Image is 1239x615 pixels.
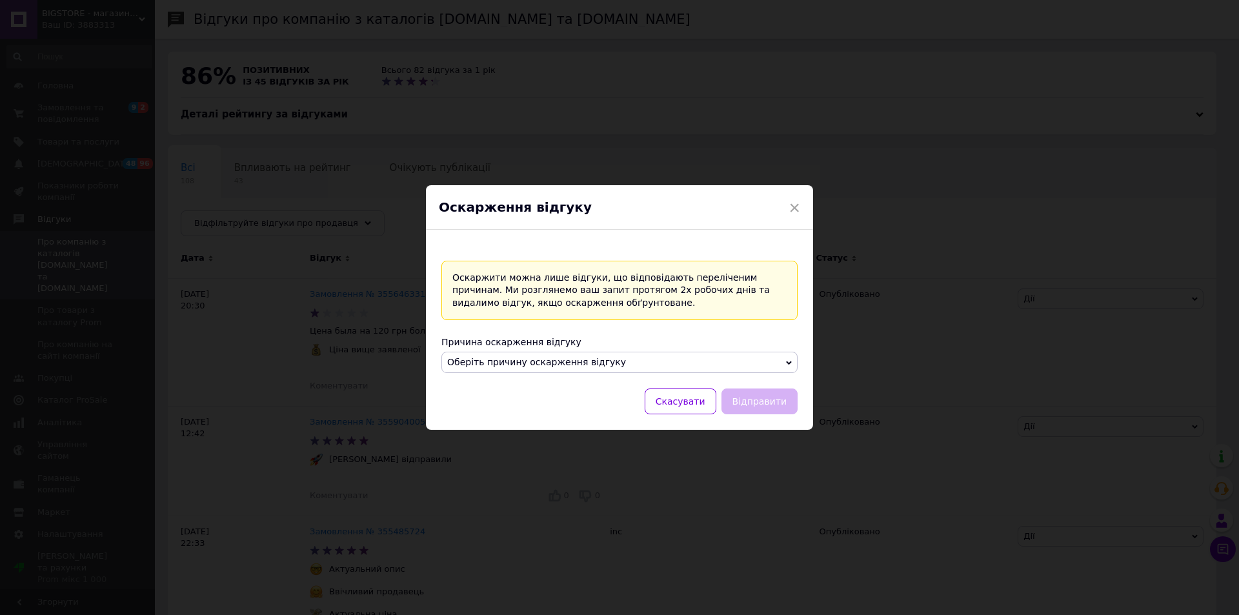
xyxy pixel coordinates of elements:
[441,337,581,347] span: Причина оскарження відгуку
[441,261,798,321] div: Оскаржити можна лише відгуки, що відповідають переліченим причинам. Ми розглянемо ваш запит протя...
[447,357,626,367] span: Оберіть причину оскарження відгуку
[789,197,800,219] span: ×
[645,388,716,414] button: Скасувати
[426,185,813,230] div: Оскарження відгуку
